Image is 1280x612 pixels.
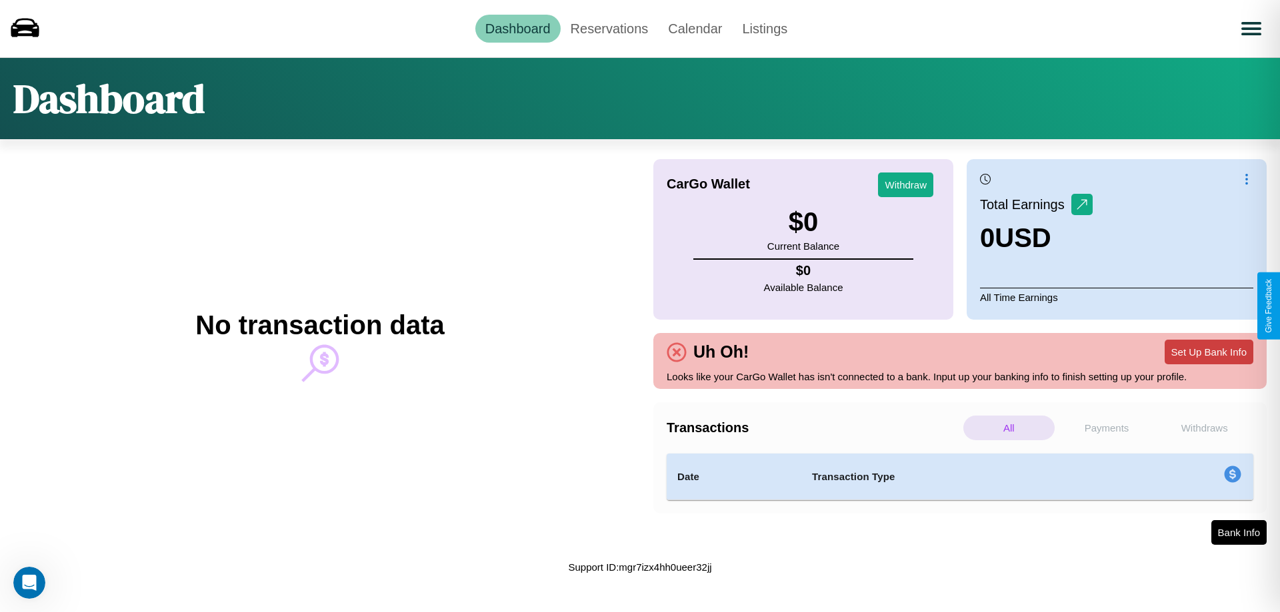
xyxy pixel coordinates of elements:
[980,192,1071,216] p: Total Earnings
[1165,340,1253,364] button: Set Up Bank Info
[878,172,933,197] button: Withdraw
[667,420,960,436] h4: Transactions
[980,288,1253,306] p: All Time Earnings
[980,223,1093,253] h3: 0 USD
[1233,10,1270,47] button: Open menu
[658,15,732,43] a: Calendar
[475,15,561,43] a: Dashboard
[812,469,1115,485] h4: Transaction Type
[667,454,1253,500] table: simple table
[687,342,755,362] h4: Uh Oh!
[13,71,205,126] h1: Dashboard
[677,469,791,485] h4: Date
[561,15,659,43] a: Reservations
[667,368,1253,386] p: Looks like your CarGo Wallet has isn't connected to a bank. Input up your banking info to finish ...
[667,176,750,192] h4: CarGo Wallet
[732,15,797,43] a: Listings
[963,416,1055,440] p: All
[767,207,839,237] h3: $ 0
[1061,416,1153,440] p: Payments
[1159,416,1250,440] p: Withdraws
[568,558,711,576] p: Support ID: mgr7izx4hh0ueer32jj
[195,310,444,340] h2: No transaction data
[13,567,45,599] iframe: Intercom live chat
[767,237,839,255] p: Current Balance
[764,278,843,296] p: Available Balance
[764,263,843,278] h4: $ 0
[1211,520,1267,545] button: Bank Info
[1264,279,1273,333] div: Give Feedback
